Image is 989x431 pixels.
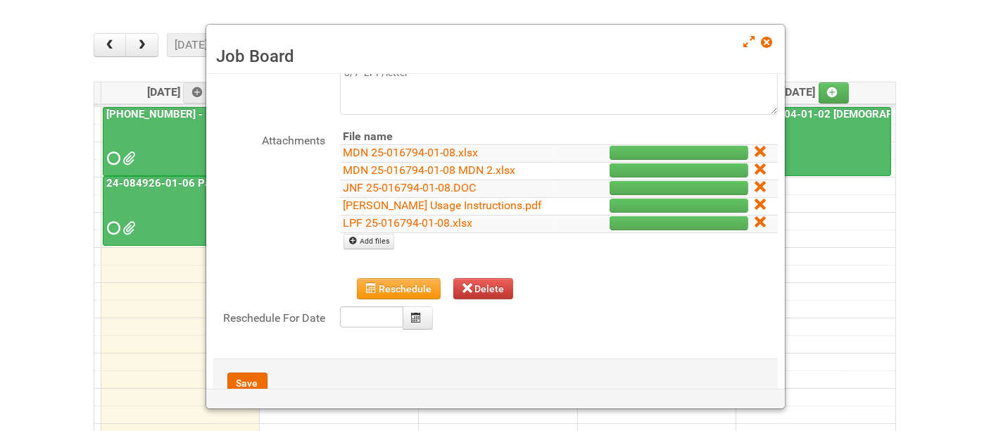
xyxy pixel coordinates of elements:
[344,234,395,249] a: Add files
[104,108,270,120] a: [PHONE_NUMBER] - R+F InnoCPT
[103,176,256,246] a: 24-084926-01-06 Pack Collab Wand Tint
[340,129,554,145] th: File name
[103,107,256,177] a: [PHONE_NUMBER] - R+F InnoCPT
[183,82,214,104] a: Add an event
[108,154,118,163] span: Requested
[108,223,118,233] span: Requested
[344,216,473,230] a: LPF 25-016794-01-08.xlsx
[783,85,850,99] span: [DATE]
[357,278,441,299] button: Reschedule
[123,154,133,163] span: Group 0001 Seed 1..jpg grp 0001 Seed 2..jpg grp 0001 Seed 3..jpg grp 0001 Seed 4..jpg MOR 25-0328...
[819,82,850,104] a: Add an event
[104,177,308,189] a: 24-084926-01-06 Pack Collab Wand Tint
[227,373,267,394] button: Save
[344,181,477,194] a: JNF 25-016794-01-08.DOC
[217,46,774,67] h3: Job Board
[344,199,543,212] a: [PERSON_NAME] Usage Instructions.pdf
[167,33,215,57] button: [DATE]
[147,85,214,99] span: [DATE]
[123,223,133,233] span: Labels 24-084926-01-06 Pack Collab Wand Tint - Lion.xlsx MOR 24-084926-01-08.xlsm LPF 24-084926-0...
[403,306,434,330] button: Calendar
[213,306,326,327] label: Reschedule For Date
[453,278,514,299] button: Delete
[213,129,326,149] label: Attachments
[344,163,516,177] a: MDN 25-016794-01-08 MDN 2.xlsx
[344,146,479,159] a: MDN 25-016794-01-08.xlsx
[738,107,891,177] a: 25-039404-01-02 [DEMOGRAPHIC_DATA] Wet Shave SQM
